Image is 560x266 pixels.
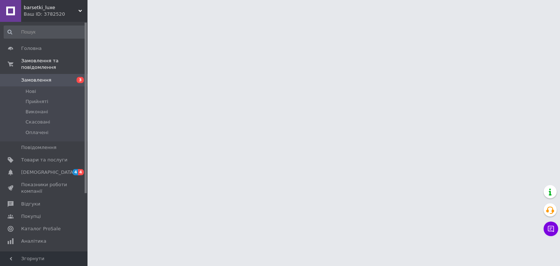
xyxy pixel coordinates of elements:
[26,119,50,125] span: Скасовані
[26,129,48,136] span: Оплачені
[77,77,84,83] span: 3
[26,98,48,105] span: Прийняті
[73,169,78,175] span: 4
[21,213,41,220] span: Покупці
[21,144,57,151] span: Повідомлення
[21,169,75,176] span: [DEMOGRAPHIC_DATA]
[24,11,87,17] div: Ваш ID: 3782520
[21,250,67,263] span: Інструменти веб-майстра та SEO
[21,58,87,71] span: Замовлення та повідомлення
[21,45,42,52] span: Головна
[21,77,51,83] span: Замовлення
[21,238,46,245] span: Аналітика
[21,157,67,163] span: Товари та послуги
[21,226,61,232] span: Каталог ProSale
[78,169,84,175] span: 4
[24,4,78,11] span: barsetki_luxe
[4,26,86,39] input: Пошук
[26,109,48,115] span: Виконані
[21,201,40,207] span: Відгуки
[26,88,36,95] span: Нові
[21,181,67,195] span: Показники роботи компанії
[544,222,558,236] button: Чат з покупцем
